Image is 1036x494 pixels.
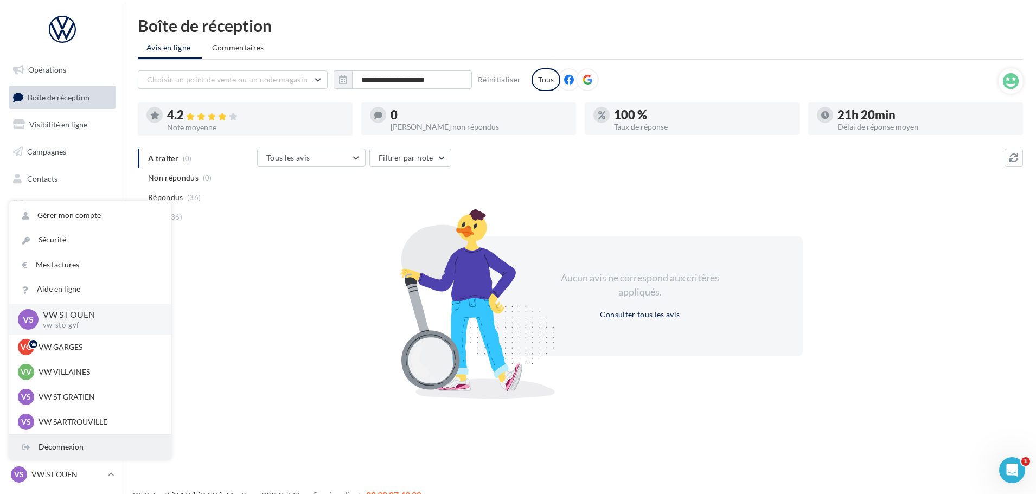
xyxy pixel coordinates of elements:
span: 1 [1021,457,1030,466]
a: Gérer mon compte [9,203,171,228]
span: VS [21,416,31,427]
a: Campagnes [7,140,118,163]
a: Mes factures [9,253,171,277]
a: Aide en ligne [9,277,171,301]
a: VS VW ST OUEN [9,464,116,485]
p: VW ST OUEN [43,309,154,321]
p: vw-sto-gvf [43,320,154,330]
span: (36) [187,193,201,202]
span: Boîte de réception [28,92,89,101]
div: [PERSON_NAME] non répondus [391,123,567,131]
span: Choisir un point de vente ou un code magasin [147,75,308,84]
p: VW ST OUEN [31,469,104,480]
span: Répondus [148,192,183,203]
a: PLV et print personnalisable [7,248,118,280]
div: Tous [532,68,560,91]
span: Commentaires [212,42,264,53]
span: Contacts [27,174,57,183]
span: Campagnes [27,147,66,156]
span: Opérations [28,65,66,74]
a: Visibilité en ligne [7,113,118,136]
div: Note moyenne [167,124,344,131]
p: VW VILLAINES [39,367,158,377]
div: 0 [391,109,567,121]
a: Opérations [7,59,118,81]
span: (0) [203,174,212,182]
span: Non répondus [148,172,199,183]
span: Tous les avis [266,153,310,162]
p: VW GARGES [39,342,158,352]
span: VG [21,342,31,352]
div: Délai de réponse moyen [837,123,1014,131]
span: VS [23,313,34,325]
p: VW ST GRATIEN [39,392,158,402]
a: Contacts [7,168,118,190]
div: 100 % [614,109,791,121]
a: Sécurité [9,228,171,252]
button: Consulter tous les avis [596,308,684,321]
span: VS [14,469,24,480]
a: Campagnes DataOnDemand [7,284,118,316]
div: Taux de réponse [614,123,791,131]
span: (36) [169,213,182,221]
button: Choisir un point de vente ou un code magasin [138,70,328,89]
p: VW SARTROUVILLE [39,416,158,427]
button: Tous les avis [257,149,366,167]
div: 21h 20min [837,109,1014,121]
span: VS [21,392,31,402]
a: Médiathèque [7,194,118,217]
span: VV [21,367,31,377]
span: Visibilité en ligne [29,120,87,129]
a: Boîte de réception [7,86,118,109]
iframe: Intercom live chat [999,457,1025,483]
button: Filtrer par note [369,149,451,167]
div: Boîte de réception [138,17,1023,34]
div: Aucun avis ne correspond aux critères appliqués. [547,271,733,299]
div: Déconnexion [9,435,171,459]
button: Réinitialiser [474,73,526,86]
a: Calendrier [7,221,118,244]
div: 4.2 [167,109,344,121]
